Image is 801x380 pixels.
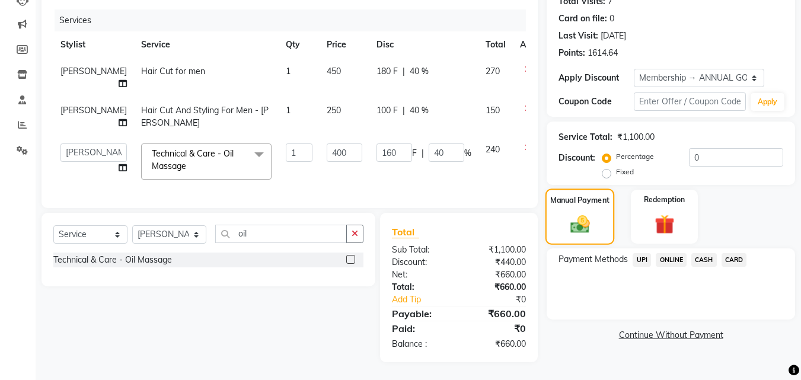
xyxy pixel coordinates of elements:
[459,256,535,269] div: ₹440.00
[649,212,681,237] img: _gift.svg
[403,65,405,78] span: |
[369,31,478,58] th: Disc
[141,105,269,128] span: Hair Cut And Styling For Men - [PERSON_NAME]
[186,161,192,171] a: x
[751,93,784,111] button: Apply
[383,321,459,336] div: Paid:
[459,338,535,350] div: ₹660.00
[60,66,127,76] span: [PERSON_NAME]
[722,253,747,267] span: CARD
[383,256,459,269] div: Discount:
[564,213,596,235] img: _cash.svg
[559,72,633,84] div: Apply Discount
[412,147,417,159] span: F
[134,31,279,58] th: Service
[634,92,746,111] input: Enter Offer / Coupon Code
[459,306,535,321] div: ₹660.00
[559,131,612,143] div: Service Total:
[410,104,429,117] span: 40 %
[559,47,585,59] div: Points:
[422,147,424,159] span: |
[459,269,535,281] div: ₹660.00
[559,95,633,108] div: Coupon Code
[559,30,598,42] div: Last Visit:
[691,253,717,267] span: CASH
[383,244,459,256] div: Sub Total:
[459,321,535,336] div: ₹0
[559,253,628,266] span: Payment Methods
[410,65,429,78] span: 40 %
[383,269,459,281] div: Net:
[464,147,471,159] span: %
[141,66,205,76] span: Hair Cut for men
[478,31,513,58] th: Total
[633,253,651,267] span: UPI
[279,31,320,58] th: Qty
[656,253,687,267] span: ONLINE
[459,281,535,293] div: ₹660.00
[383,338,459,350] div: Balance :
[383,306,459,321] div: Payable:
[616,151,654,162] label: Percentage
[486,66,500,76] span: 270
[376,104,398,117] span: 100 F
[609,12,614,25] div: 0
[472,293,535,306] div: ₹0
[152,148,234,171] span: Technical & Care - Oil Massage
[327,105,341,116] span: 250
[286,66,291,76] span: 1
[486,144,500,155] span: 240
[644,194,685,205] label: Redemption
[376,65,398,78] span: 180 F
[550,194,609,206] label: Manual Payment
[215,225,347,243] input: Search or Scan
[617,131,655,143] div: ₹1,100.00
[486,105,500,116] span: 150
[513,31,552,58] th: Action
[616,167,634,177] label: Fixed
[459,244,535,256] div: ₹1,100.00
[383,293,471,306] a: Add Tip
[392,226,419,238] span: Total
[286,105,291,116] span: 1
[53,254,172,266] div: Technical & Care - Oil Massage
[383,281,459,293] div: Total:
[320,31,369,58] th: Price
[559,12,607,25] div: Card on file:
[549,329,793,341] a: Continue Without Payment
[559,152,595,164] div: Discount:
[403,104,405,117] span: |
[60,105,127,116] span: [PERSON_NAME]
[327,66,341,76] span: 450
[588,47,618,59] div: 1614.64
[55,9,535,31] div: Services
[601,30,626,42] div: [DATE]
[53,31,134,58] th: Stylist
